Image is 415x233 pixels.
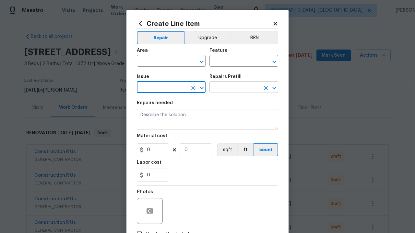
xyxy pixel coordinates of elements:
button: count [254,143,278,156]
button: ft [237,143,254,156]
h2: Create Line Item [137,20,272,27]
button: Clear [189,83,198,93]
button: Upgrade [184,31,231,44]
button: Open [197,57,206,66]
h5: Material cost [137,134,167,138]
h5: Issue [137,74,149,79]
button: Open [270,83,279,93]
button: Repair [137,31,184,44]
button: Clear [261,83,270,93]
button: BRN [231,31,278,44]
h5: Repairs needed [137,101,173,105]
button: Open [197,83,206,93]
h5: Repairs Prefill [209,74,242,79]
button: Open [270,57,279,66]
h5: Photos [137,190,153,194]
h5: Area [137,48,148,53]
button: sqft [217,143,237,156]
h5: Feature [209,48,228,53]
h5: Labor cost [137,160,161,165]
